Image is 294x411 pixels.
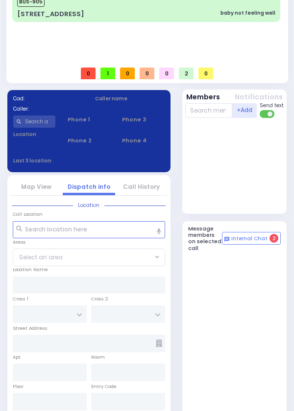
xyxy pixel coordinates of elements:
[13,383,24,390] label: Floor
[122,137,164,145] span: Phone 4
[13,296,28,302] label: Cross 1
[179,68,194,80] span: 2
[140,68,154,80] span: 0
[156,340,162,347] span: Other building occupants
[220,9,275,17] div: baby not feeling well
[260,102,284,109] span: Send text
[13,105,83,113] label: Caller:
[13,131,55,138] label: Location
[17,9,84,19] div: [STREET_ADDRESS]
[120,68,135,80] span: 0
[122,115,164,124] span: Phone 3
[91,296,108,302] label: Cross 2
[269,234,278,243] span: 2
[21,183,51,191] a: Map View
[13,354,21,361] label: Apt
[224,237,229,242] img: comment-alt.png
[13,157,89,164] label: Last 3 location
[95,95,165,102] label: Caller name
[232,103,257,118] button: +Add
[19,253,63,262] span: Select an area
[68,183,110,191] a: Dispatch info
[13,221,165,239] input: Search location here
[186,92,220,102] button: Members
[81,68,96,80] span: 0
[13,266,48,273] label: Location Name
[222,232,281,245] button: Internal Chat 2
[13,115,55,128] input: Search a contact
[260,109,275,119] label: Turn off text
[231,235,268,242] span: Internal Chat
[100,68,115,80] span: 1
[13,95,83,102] label: Cad:
[188,226,222,251] h5: Message members on selected call
[73,202,104,209] span: Location
[13,211,43,218] label: Call Location
[91,354,105,361] label: Room
[198,68,213,80] span: 0
[123,183,160,191] a: Call History
[68,137,110,145] span: Phone 2
[235,92,283,102] button: Notifications
[159,68,174,80] span: 0
[185,103,232,118] input: Search member
[13,325,48,332] label: Street Address
[13,239,26,246] label: Areas
[68,115,110,124] span: Phone 1
[91,383,117,390] label: Entry Code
